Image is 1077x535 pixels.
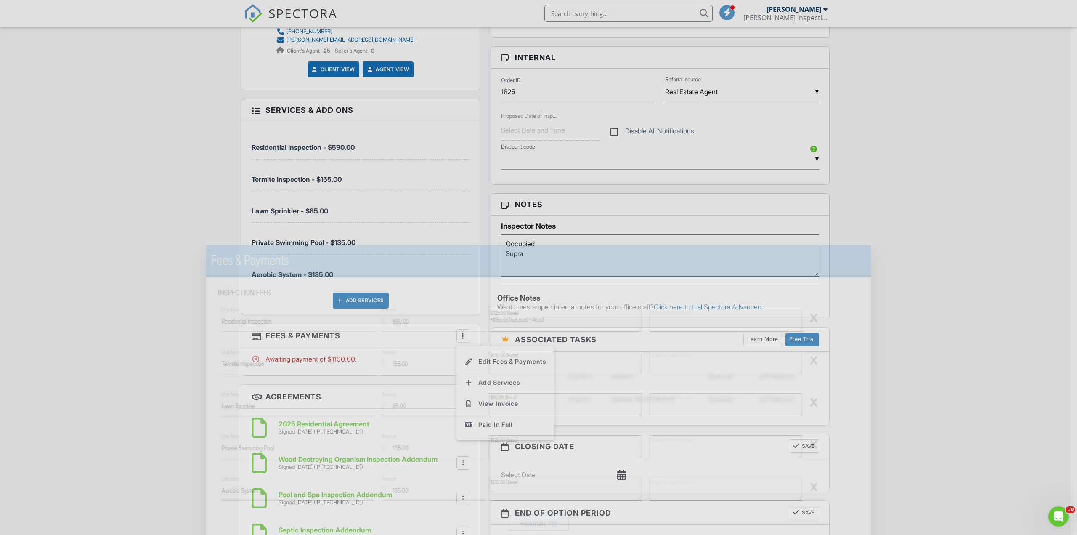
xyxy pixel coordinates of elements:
[489,393,642,416] textarea: $65.00 (Base)
[489,309,642,332] textarea: $325.00 (Base) +$160.00 (sqft 3500 - 4000)
[381,399,386,413] div: $
[509,522,568,530] a: Manual Fee
[382,433,396,440] label: Amount
[382,348,396,356] label: Amount
[222,475,239,482] label: Line Item
[218,287,859,298] h4: Inspection Fees
[382,306,396,314] label: Amount
[382,475,396,482] label: Amount
[509,516,568,531] div: Manual Fee
[222,306,239,314] label: Line Item
[381,483,386,498] div: $
[381,357,386,371] div: $
[489,478,642,501] textarea: $135.00 (Base)
[222,433,239,440] label: Line Item
[211,252,866,269] h2: Fees & Payments
[381,314,386,328] div: $
[489,351,642,374] textarea: $130.00 (Base)
[382,391,396,398] label: Amount
[222,348,239,356] label: Line Item
[489,435,642,458] textarea: $125.00 (Base)
[381,441,386,455] div: $
[1048,506,1069,527] iframe: Intercom live chat
[222,391,239,398] label: Line Item
[1066,506,1075,513] span: 10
